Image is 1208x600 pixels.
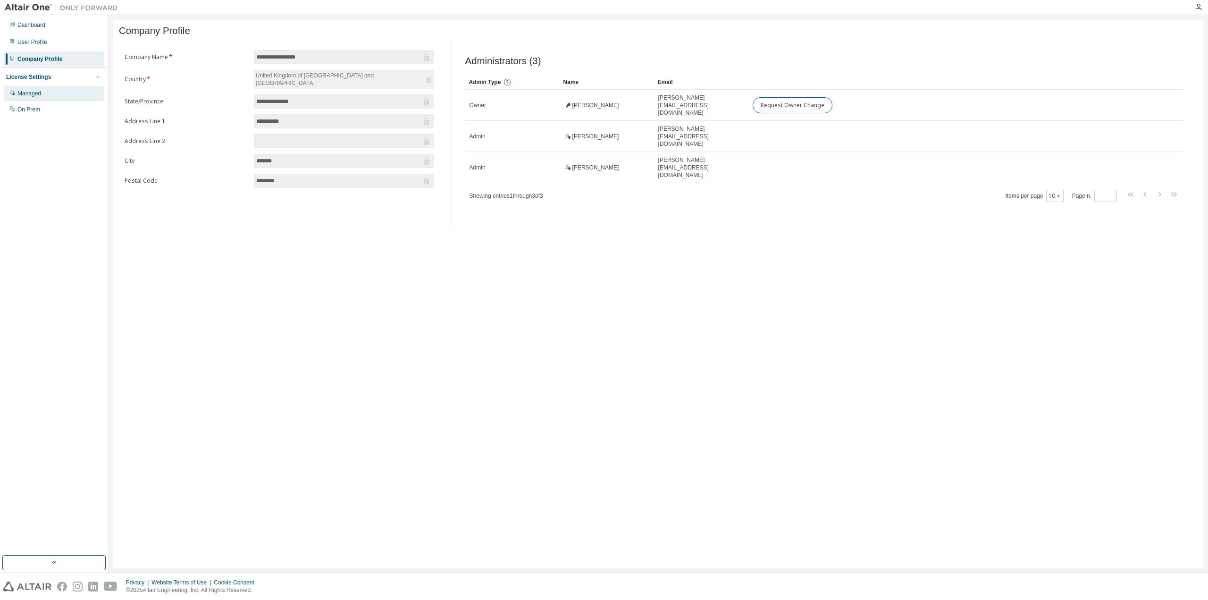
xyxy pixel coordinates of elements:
[1049,192,1061,200] button: 10
[151,579,214,586] div: Website Terms of Use
[1072,190,1117,202] span: Page n.
[125,53,248,61] label: Company Name
[126,586,260,594] p: © 2025 Altair Engineering, Inc. All Rights Reserved.
[658,94,744,117] span: [PERSON_NAME][EMAIL_ADDRESS][DOMAIN_NAME]
[17,106,40,113] div: On Prem
[73,582,83,592] img: instagram.svg
[572,101,619,109] span: [PERSON_NAME]
[563,75,650,90] div: Name
[470,101,486,109] span: Owner
[17,55,62,63] div: Company Profile
[572,133,619,140] span: [PERSON_NAME]
[465,56,541,67] span: Administrators (3)
[572,164,619,171] span: [PERSON_NAME]
[17,90,41,97] div: Managed
[470,133,486,140] span: Admin
[125,98,248,105] label: State/Province
[119,25,190,36] span: Company Profile
[470,164,486,171] span: Admin
[17,38,47,46] div: User Profile
[125,157,248,165] label: City
[658,125,744,148] span: [PERSON_NAME][EMAIL_ADDRESS][DOMAIN_NAME]
[214,579,260,586] div: Cookie Consent
[125,137,248,145] label: Address Line 2
[126,579,151,586] div: Privacy
[57,582,67,592] img: facebook.svg
[658,156,744,179] span: [PERSON_NAME][EMAIL_ADDRESS][DOMAIN_NAME]
[254,70,434,89] div: United Kingdom of [GEOGRAPHIC_DATA] and [GEOGRAPHIC_DATA]
[5,3,123,12] img: Altair One
[469,79,501,85] span: Admin Type
[88,582,98,592] img: linkedin.svg
[470,193,543,199] span: Showing entries 1 through 3 of 3
[125,76,248,83] label: Country
[6,73,51,81] div: License Settings
[254,70,423,88] div: United Kingdom of [GEOGRAPHIC_DATA] and [GEOGRAPHIC_DATA]
[753,97,832,113] button: Request Owner Change
[658,75,745,90] div: Email
[125,118,248,125] label: Address Line 1
[3,582,51,592] img: altair_logo.svg
[1006,190,1064,202] span: Items per page
[104,582,117,592] img: youtube.svg
[125,177,248,185] label: Postal Code
[17,21,45,29] div: Dashboard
